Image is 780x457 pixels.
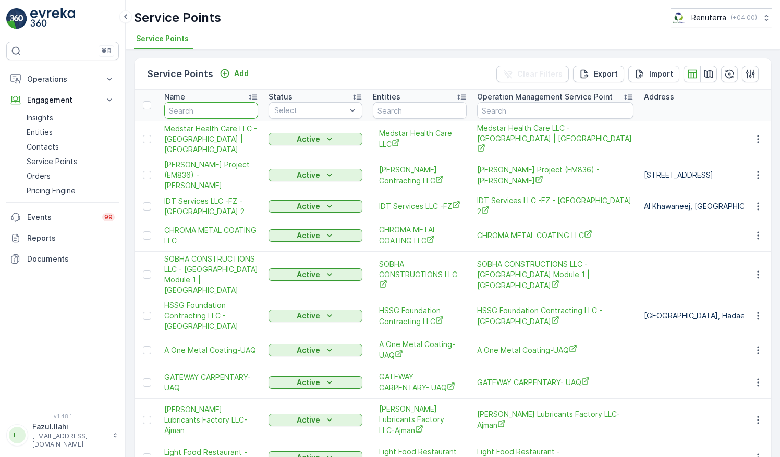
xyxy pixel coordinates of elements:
p: ( +04:00 ) [730,14,757,22]
p: Orders [27,171,51,181]
button: FFFazul.Ilahi[EMAIL_ADDRESS][DOMAIN_NAME] [6,422,119,449]
button: Active [269,376,362,389]
a: Orders [22,169,119,183]
span: [PERSON_NAME] Contracting LLC [379,165,460,186]
a: A One Metal Coating-UAQ [164,345,258,355]
a: GATEWAY CARPENTARY- UAQ [477,377,633,388]
p: Reports [27,233,115,243]
a: CHROMA METAL COATING LLC [164,225,258,246]
input: Search [477,102,633,119]
p: Active [297,415,320,425]
span: Medstar Health Care LLC - [GEOGRAPHIC_DATA] | [GEOGRAPHIC_DATA] [164,123,258,155]
p: Service Points [27,156,77,167]
p: Fazul.Ilahi [32,422,107,432]
a: Pricing Engine [22,183,119,198]
p: Service Points [134,9,221,26]
p: Export [594,69,618,79]
p: Active [297,345,320,355]
button: Renuterra(+04:00) [671,8,772,27]
span: [PERSON_NAME] Project (EM836) - [PERSON_NAME] [164,159,258,191]
p: Active [297,230,320,241]
span: SOBHA CONSTRUCTIONS LLC - [GEOGRAPHIC_DATA] Module 1 | [GEOGRAPHIC_DATA] [477,259,633,291]
div: Toggle Row Selected [143,416,151,424]
span: Medstar Health Care LLC - [GEOGRAPHIC_DATA] | [GEOGRAPHIC_DATA] [477,123,633,155]
p: Active [297,170,320,180]
p: Documents [27,254,115,264]
p: Engagement [27,95,98,105]
span: [PERSON_NAME] Lubricants Factory LLC-Ajman [164,404,258,436]
div: Toggle Row Selected [143,231,151,240]
span: SOBHA CONSTRUCTIONS LLC - [GEOGRAPHIC_DATA] Module 1 | [GEOGRAPHIC_DATA] [164,254,258,295]
button: Active [269,268,362,281]
span: [PERSON_NAME] Project (EM836) - [PERSON_NAME] [477,165,633,186]
div: Toggle Row Selected [143,135,151,143]
input: Search [164,102,258,119]
p: Renuterra [691,13,726,23]
button: Active [269,133,362,145]
a: GATEWAY CARPENTARY- UAQ [164,372,258,393]
p: Active [297,311,320,321]
p: Active [297,377,320,388]
p: Active [297,201,320,212]
button: Engagement [6,90,119,110]
a: Medstar Health Care LLC - Gulf Towers | Oud Mehta [164,123,258,155]
span: Service Points [136,33,189,44]
p: Pricing Engine [27,186,76,196]
button: Clear Filters [496,66,569,82]
img: Screenshot_2024-07-26_at_13.33.01.png [671,12,687,23]
p: Select [274,105,346,116]
p: Contacts [27,142,59,152]
span: SOBHA CONSTRUCTIONS LLC [379,259,460,291]
button: Active [269,414,362,426]
div: Toggle Row Selected [143,171,151,179]
a: Dana Lubricants Factory LLC-Ajman [164,404,258,436]
a: Dana Lubricants Factory LLC-Ajman [379,404,460,436]
a: Reports [6,228,119,249]
a: Entities [22,125,119,140]
input: Search [373,102,467,119]
div: Toggle Row Selected [143,270,151,279]
p: Service Points [147,67,213,81]
a: Contacts [22,140,119,154]
span: IDT Services LLC -FZ - [GEOGRAPHIC_DATA] 2 [164,196,258,217]
a: CHROMA METAL COATING LLC [477,230,633,241]
a: IDT Services LLC -FZ - Al Khawaneej 2 [164,196,258,217]
span: [PERSON_NAME] Lubricants Factory LLC-Ajman [477,409,633,430]
p: Operation Management Service Point [477,92,613,102]
p: Active [297,269,320,280]
p: Insights [27,113,53,123]
p: Active [297,134,320,144]
span: [PERSON_NAME] Lubricants Factory LLC-Ajman [379,404,460,436]
p: Name [164,92,185,102]
a: A One Metal Coating-UAQ [379,339,460,361]
span: IDT Services LLC -FZ [379,201,460,212]
a: Service Points [22,154,119,169]
button: Add [215,67,253,80]
div: Toggle Row Selected [143,202,151,211]
p: Entities [373,92,400,102]
button: Active [269,229,362,242]
p: [EMAIL_ADDRESS][DOMAIN_NAME] [32,432,107,449]
span: HSSG Foundation Contracting LLC - [GEOGRAPHIC_DATA] [164,300,258,331]
div: FF [9,427,26,443]
a: SOBHA CONSTRUCTIONS LLC - RIVERSIDE CRESCENT Module 1 | Ras Al Khor [164,254,258,295]
a: Documents [6,249,119,269]
a: A One Metal Coating-UAQ [477,344,633,355]
button: Import [628,66,679,82]
a: SOBHA CONSTRUCTIONS LLC - RIVERSIDE CRESCENT Module 1 | Ras Al Khor [477,259,633,291]
a: Medstar Health Care LLC [379,128,460,150]
div: Toggle Row Selected [143,346,151,354]
p: ⌘B [101,47,112,55]
a: HSSG Foundation Contracting LLC - Dubai Hills [164,300,258,331]
a: IDT Services LLC -FZ - Al Khawaneej 2 [477,195,633,217]
span: IDT Services LLC -FZ - [GEOGRAPHIC_DATA] 2 [477,195,633,217]
a: Wade Adams Contracting LLC [379,165,460,186]
a: Events99 [6,207,119,228]
a: Dana Lubricants Factory LLC-Ajman [477,409,633,430]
